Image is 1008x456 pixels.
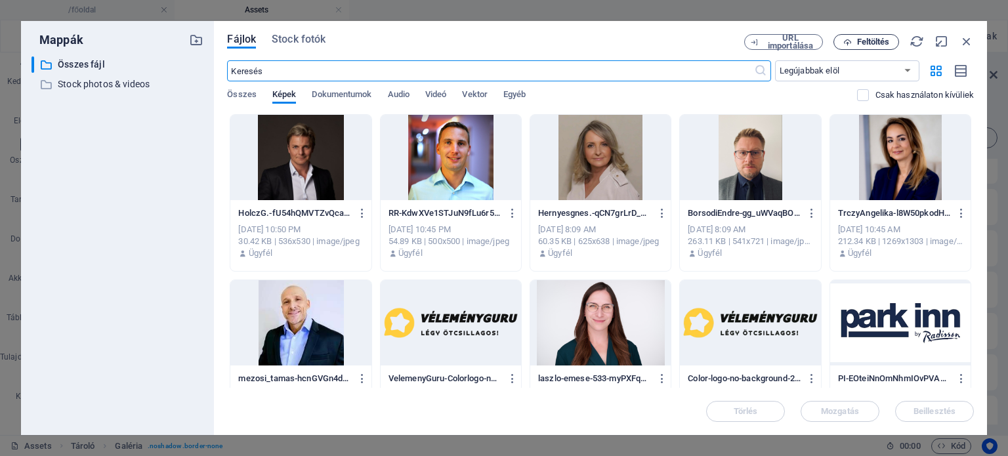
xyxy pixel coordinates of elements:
i: Újratöltés [910,34,924,49]
div: 263.11 KB | 541x721 | image/jpeg [688,236,812,247]
p: VelemenyGuru-Colorlogo-nobackground-02-5NWpxbsM_BFyPLU8QFA.png [388,373,501,384]
span: Videó [425,87,446,105]
span: Audio [388,87,409,105]
div: ​ [31,56,34,73]
span: Feltöltés [857,38,890,46]
div: Stock photos & videos [31,76,203,93]
p: PI-EOteiNnOmNhmIOvPVAhR6A.png [838,373,951,384]
div: 30.42 KB | 536x530 | image/jpeg [238,236,363,247]
span: Dokumentumok [312,87,371,105]
div: [DATE] 10:45 AM [838,224,963,236]
button: Feltöltés [833,34,899,50]
p: Ügyfél [398,247,423,259]
p: BorsodiEndre-gg_uWVaqBOThvx_hyIq0aA.jpg [688,207,801,219]
p: Color-logo-no-background-2048x540-nQdfchn7LVDb7kjLdNdUGw.webp [688,373,801,384]
span: Képek [272,87,296,105]
span: Stock fotók [272,31,325,47]
div: [DATE] 10:45 PM [388,224,513,236]
p: Mappák [31,31,83,49]
p: Ügyfél [249,247,273,259]
p: laszlo-emese-533-myPXFqVDMelXguNfAyJAvw.jpg [538,373,651,384]
i: Bezárás [959,34,974,49]
span: Vektor [462,87,488,105]
div: 60.35 KB | 625x638 | image/jpeg [538,236,663,247]
p: RR-KdwXVe1STJuN9fLu6r5XnA.jpg [388,207,501,219]
span: Összes [227,87,257,105]
div: [DATE] 10:50 PM [238,224,363,236]
a: Skip to main content [5,5,93,16]
div: 54.89 KB | 500x500 | image/jpeg [388,236,513,247]
p: Stock photos & videos [58,77,180,92]
div: [DATE] 8:09 AM [688,224,812,236]
p: Ügyfél [698,247,722,259]
div: [DATE] 8:09 AM [538,224,663,236]
p: Összes fájl [58,57,180,72]
span: Egyéb [503,87,526,105]
i: Minimalizálás [934,34,949,49]
span: URL importálása [764,34,817,50]
p: Ügyfél [848,247,872,259]
p: Hernyesgnes.-qCN7grLrD_Tc4jhdHe6ACA.jpg [538,207,651,219]
p: TrczyAngelika-l8W50pkodHjPyvPkYyzUAA-sNDdzcM00j3TlhCQzpmByQ.jpg [838,207,951,219]
p: mezosi_tamas-hcnGVGn4dXnbO5UAOJNoiw.jpg [238,373,351,384]
input: Keresés [227,60,753,81]
p: Ügyfél [548,247,572,259]
i: Új mappa létrehozása [189,33,203,47]
div: 212.34 KB | 1269x1303 | image/jpeg [838,236,963,247]
img: dummy.png [31,197,294,345]
button: URL importálása [744,34,823,50]
span: Fájlok [227,31,256,47]
p: Csak azokat a fájlokat jeleníti meg, amelyek nincsenek használatban a weboldalon. Az ebben a munk... [875,89,974,101]
p: HolczG.-fU54hQMVTZvQcaTJQVuNYw.jpeg [238,207,351,219]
